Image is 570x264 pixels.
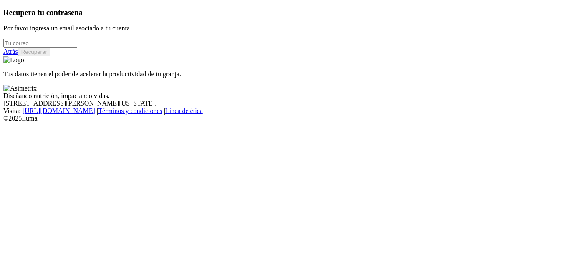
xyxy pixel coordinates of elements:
[3,92,567,100] div: Diseñando nutrición, impactando vidas.
[3,48,18,55] a: Atrás
[3,56,24,64] img: Logo
[3,8,567,17] h3: Recupera tu contraseña
[3,70,567,78] p: Tus datos tienen el poder de acelerar la productividad de tu granja.
[3,25,567,32] p: Por favor ingresa un email asociado a tu cuenta
[23,107,95,114] a: [URL][DOMAIN_NAME]
[165,107,203,114] a: Línea de ética
[3,107,567,115] div: Visita : | |
[18,48,50,56] button: Recuperar
[3,115,567,122] div: © 2025 Iluma
[3,39,77,48] input: Tu correo
[98,107,162,114] a: Términos y condiciones
[3,85,37,92] img: Asimetrix
[3,100,567,107] div: [STREET_ADDRESS][PERSON_NAME][US_STATE].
